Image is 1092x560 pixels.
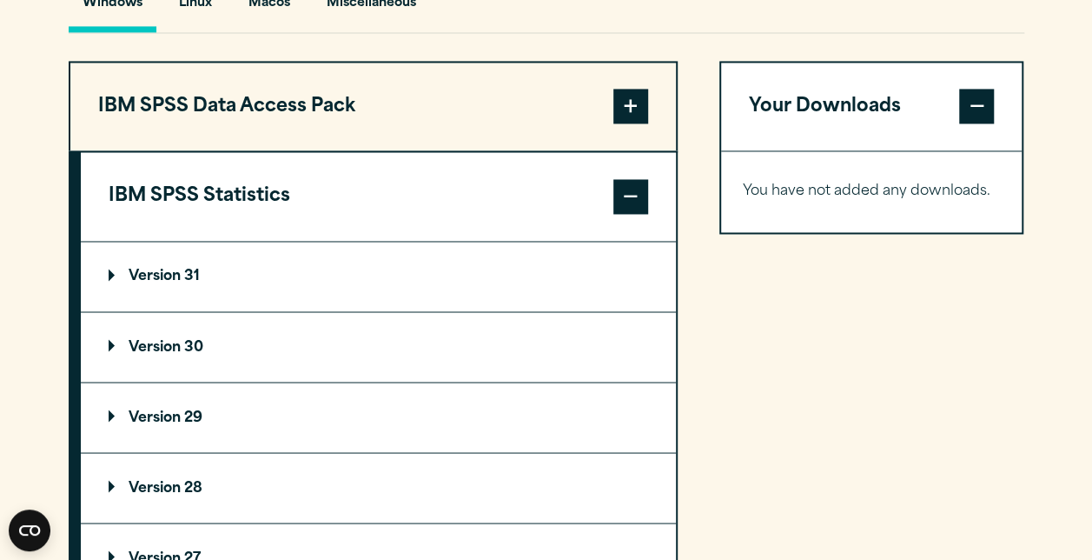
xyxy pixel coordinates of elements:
p: Version 30 [109,340,203,354]
summary: Version 31 [81,242,676,311]
summary: Version 28 [81,453,676,523]
div: Your Downloads [721,150,1023,232]
p: You have not added any downloads. [743,179,1001,204]
p: Version 31 [109,270,200,283]
p: Version 28 [109,481,202,495]
button: IBM SPSS Statistics [81,152,676,241]
button: IBM SPSS Data Access Pack [70,63,676,151]
summary: Version 29 [81,383,676,452]
p: Version 29 [109,410,202,424]
summary: Version 30 [81,312,676,382]
button: Open CMP widget [9,510,50,551]
button: Your Downloads [721,63,1023,151]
